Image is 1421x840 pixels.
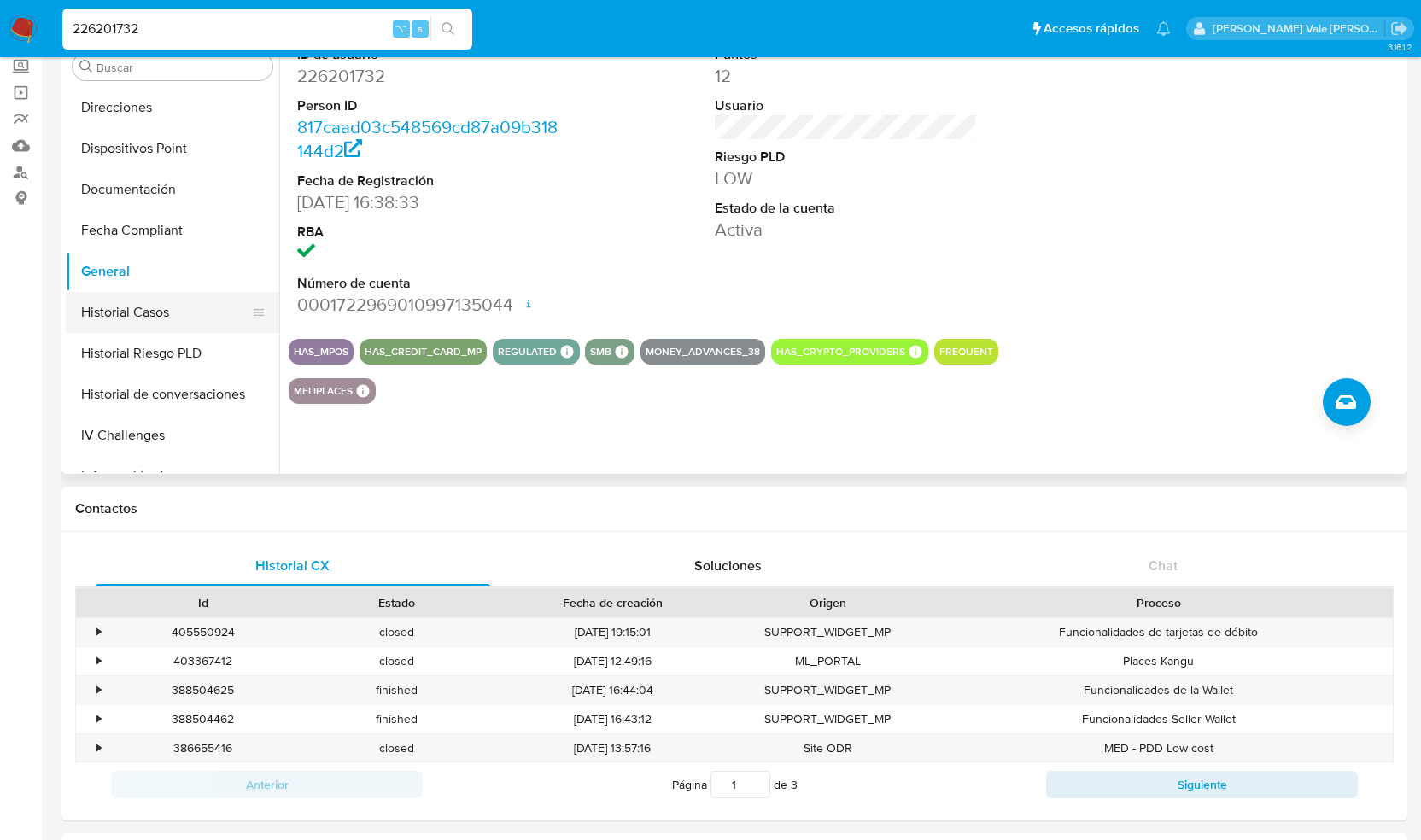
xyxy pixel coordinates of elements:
[297,190,558,214] dd: [DATE] 16:38:33
[96,711,101,727] div: •
[1044,20,1139,38] span: Accesos rápidos
[106,618,300,646] div: 405550924
[66,210,279,251] button: Fecha Compliant
[1156,21,1171,36] a: Notificaciones
[731,734,925,762] div: Site ODR
[937,594,1381,611] div: Proceso
[106,734,300,762] div: 386655416
[66,456,279,497] button: Información de accesos
[297,64,558,88] dd: 226201732
[715,148,976,166] dt: Riesgo PLD
[75,500,1394,517] h1: Contactos
[715,64,976,88] dd: 12
[66,251,279,292] button: General
[395,20,407,37] span: ⌥
[79,60,93,73] button: Buscar
[66,87,279,128] button: Direcciones
[418,20,423,37] span: s
[66,292,266,333] button: Historial Casos
[96,653,101,669] div: •
[300,647,494,675] div: closed
[715,199,976,218] dt: Estado de la cuenta
[494,734,731,762] div: [DATE] 13:57:16
[731,618,925,646] div: SUPPORT_WIDGET_MP
[62,18,472,40] input: Buscar usuario o caso...
[96,682,101,698] div: •
[731,647,925,675] div: ML_PORTAL
[715,218,976,242] dd: Activa
[66,169,279,210] button: Documentación
[66,374,279,415] button: Historial de conversaciones
[297,274,558,293] dt: Número de cuenta
[297,293,558,317] dd: 0001722969010997135044
[925,676,1393,704] div: Funcionalidades de la Wallet
[694,556,762,575] span: Soluciones
[1388,40,1412,54] span: 3.161.2
[672,771,798,798] span: Página de
[743,594,913,611] div: Origen
[96,60,266,75] input: Buscar
[925,705,1393,733] div: Funcionalidades Seller Wallet
[66,415,279,456] button: IV Challenges
[96,740,101,756] div: •
[1390,20,1408,38] a: Salir
[925,618,1393,646] div: Funcionalidades de tarjetas de débito
[300,676,494,704] div: finished
[494,647,731,675] div: [DATE] 12:49:16
[731,676,925,704] div: SUPPORT_WIDGET_MP
[294,388,353,394] button: meliplaces
[118,594,288,611] div: Id
[506,594,719,611] div: Fecha de creación
[715,96,976,115] dt: Usuario
[731,705,925,733] div: SUPPORT_WIDGET_MP
[66,333,279,374] button: Historial Riesgo PLD
[925,647,1393,675] div: Places Kangu
[106,705,300,733] div: 388504462
[106,647,300,675] div: 403367412
[111,771,423,798] button: Anterior
[1046,771,1358,798] button: Siguiente
[494,705,731,733] div: [DATE] 16:43:12
[312,594,482,611] div: Estado
[494,618,731,646] div: [DATE] 19:15:01
[791,776,798,793] span: 3
[1213,20,1385,37] p: rene.vale@mercadolibre.com
[297,223,558,242] dt: RBA
[66,128,279,169] button: Dispositivos Point
[297,96,558,115] dt: Person ID
[255,556,330,575] span: Historial CX
[297,114,558,163] a: 817caad03c548569cd87a09b318144d2
[300,705,494,733] div: finished
[96,624,101,640] div: •
[1149,556,1178,575] span: Chat
[300,734,494,762] div: closed
[297,172,558,190] dt: Fecha de Registración
[494,676,731,704] div: [DATE] 16:44:04
[925,734,1393,762] div: MED - PDD Low cost
[300,618,494,646] div: closed
[715,166,976,190] dd: LOW
[106,676,300,704] div: 388504625
[430,17,465,41] button: search-icon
